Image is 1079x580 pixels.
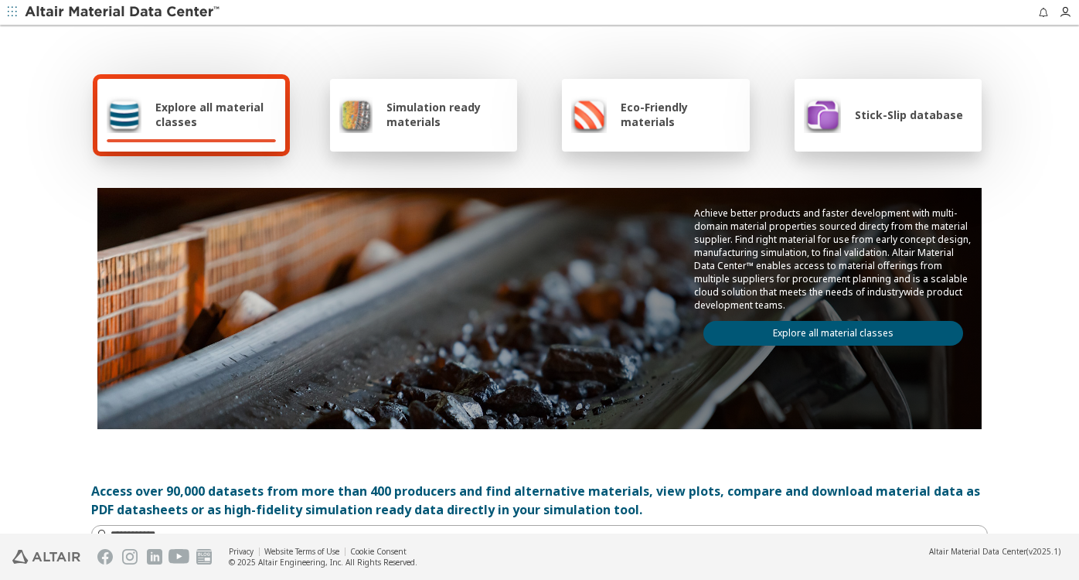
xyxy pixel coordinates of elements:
[571,96,607,133] img: Eco-Friendly materials
[107,96,141,133] img: Explore all material classes
[12,550,80,564] img: Altair Engineering
[703,321,963,346] a: Explore all material classes
[621,100,740,129] span: Eco-Friendly materials
[804,96,841,133] img: Stick-Slip database
[25,5,222,20] img: Altair Material Data Center
[929,546,1060,557] div: (v2025.1)
[264,546,339,557] a: Website Terms of Use
[694,206,972,312] p: Achieve better products and faster development with multi-domain material properties sourced dire...
[350,546,407,557] a: Cookie Consent
[229,546,254,557] a: Privacy
[155,100,276,129] span: Explore all material classes
[229,557,417,568] div: © 2025 Altair Engineering, Inc. All Rights Reserved.
[929,546,1026,557] span: Altair Material Data Center
[91,482,988,519] div: Access over 90,000 datasets from more than 400 producers and find alternative materials, view plo...
[339,96,373,133] img: Simulation ready materials
[855,107,963,122] span: Stick-Slip database
[386,100,508,129] span: Simulation ready materials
